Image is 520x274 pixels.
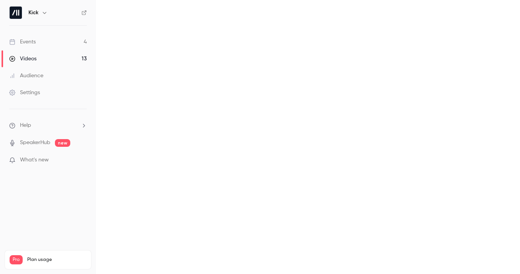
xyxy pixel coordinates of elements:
span: Pro [10,255,23,264]
iframe: Noticeable Trigger [78,157,87,164]
li: help-dropdown-opener [9,121,87,130]
div: Audience [9,72,43,80]
span: Plan usage [27,257,86,263]
div: Videos [9,55,36,63]
span: What's new [20,156,49,164]
img: Kick [10,7,22,19]
div: Settings [9,89,40,96]
div: Events [9,38,36,46]
span: new [55,139,70,147]
a: SpeakerHub [20,139,50,147]
h6: Kick [28,9,38,17]
span: Help [20,121,31,130]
